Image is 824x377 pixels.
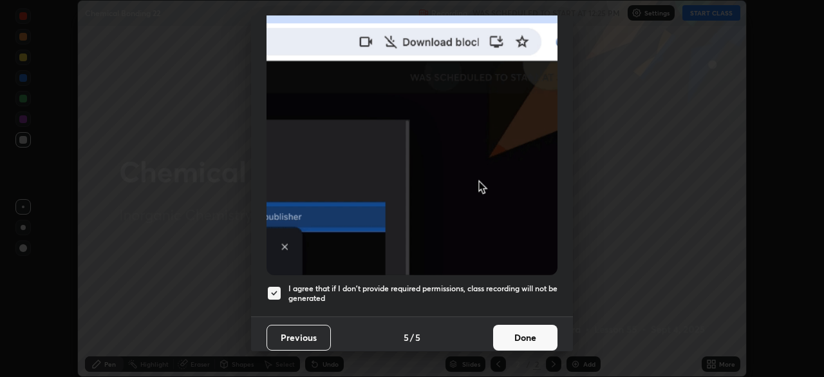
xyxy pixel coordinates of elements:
[410,331,414,344] h4: /
[415,331,420,344] h4: 5
[288,284,557,304] h5: I agree that if I don't provide required permissions, class recording will not be generated
[493,325,557,351] button: Done
[267,325,331,351] button: Previous
[404,331,409,344] h4: 5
